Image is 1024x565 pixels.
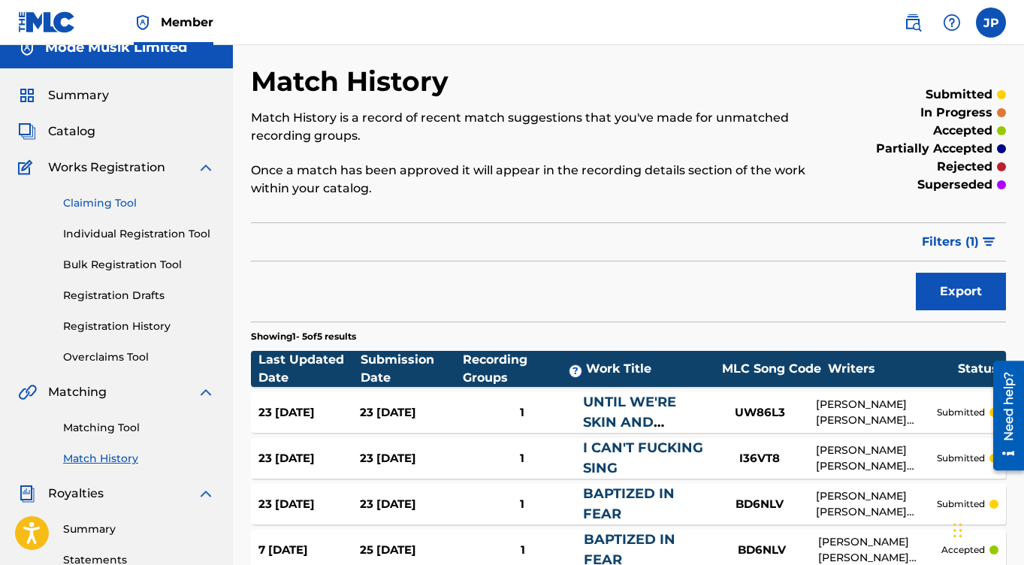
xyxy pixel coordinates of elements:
div: Status [958,360,998,378]
div: 7 [DATE] [258,542,360,559]
button: Export [916,273,1006,310]
img: Works Registration [18,159,38,177]
a: Claiming Tool [63,195,215,211]
div: 23 [DATE] [360,496,461,513]
a: BAPTIZED IN FEAR [583,485,675,522]
span: Matching [48,383,107,401]
img: Catalog [18,122,36,140]
p: submitted [926,86,992,104]
div: Recording Groups [463,351,585,387]
button: Filters (1) [913,223,1006,261]
p: Once a match has been approved it will appear in the recording details section of the work within... [251,162,832,198]
a: Overclaims Tool [63,349,215,365]
div: Help [937,8,967,38]
p: submitted [937,406,985,419]
p: superseded [917,176,992,194]
a: SummarySummary [18,86,109,104]
a: UNTIL WE'RE SKIN AND BONES [583,394,676,451]
a: Registration History [63,319,215,334]
span: Summary [48,86,109,104]
img: expand [197,383,215,401]
div: 1 [461,496,583,513]
a: Matching Tool [63,420,215,436]
img: Matching [18,383,37,401]
span: ? [569,365,581,377]
img: expand [197,485,215,503]
p: accepted [933,122,992,140]
div: Writers [828,360,958,378]
img: search [904,14,922,32]
iframe: Chat Widget [949,493,1024,565]
div: BD6NLV [705,542,818,559]
div: 23 [DATE] [360,404,461,421]
p: partially accepted [876,140,992,158]
p: Match History is a record of recent match suggestions that you've made for unmatched recording gr... [251,109,832,145]
div: 1 [461,404,583,421]
div: 23 [DATE] [258,404,360,421]
div: 23 [DATE] [258,496,360,513]
span: Royalties [48,485,104,503]
div: [PERSON_NAME][PERSON_NAME][PERSON_NAME] [816,397,937,428]
div: [PERSON_NAME][PERSON_NAME][PERSON_NAME] [816,488,937,520]
div: Last Updated Date [258,351,361,387]
p: in progress [920,104,992,122]
a: Bulk Registration Tool [63,257,215,273]
img: Top Rightsholder [134,14,152,32]
p: submitted [937,452,985,465]
p: rejected [937,158,992,176]
img: help [943,14,961,32]
p: submitted [937,497,985,511]
div: Submission Date [361,351,463,387]
div: 23 [DATE] [258,450,360,467]
div: MLC Song Code [715,360,828,378]
img: expand [197,159,215,177]
iframe: Resource Center [982,355,1024,476]
span: Works Registration [48,159,165,177]
h2: Match History [251,65,456,98]
div: 1 [462,542,584,559]
a: CatalogCatalog [18,122,95,140]
a: Registration Drafts [63,288,215,304]
div: BD6NLV [703,496,816,513]
h5: Mode Musik Limited [45,39,187,56]
img: Royalties [18,485,36,503]
img: filter [983,237,995,246]
div: 25 [DATE] [360,542,461,559]
img: Accounts [18,39,36,57]
div: Work Title [586,360,715,378]
div: 23 [DATE] [360,450,461,467]
a: Match History [63,451,215,467]
div: 1 [461,450,583,467]
span: Member [161,14,213,31]
div: I36VT8 [703,450,816,467]
div: Drag [953,508,962,553]
span: Filters ( 1 ) [922,233,979,251]
p: Showing 1 - 5 of 5 results [251,330,356,343]
a: Summary [63,521,215,537]
a: Individual Registration Tool [63,226,215,242]
p: accepted [941,543,985,557]
div: UW86L3 [703,404,816,421]
img: Summary [18,86,36,104]
a: Public Search [898,8,928,38]
div: [PERSON_NAME][PERSON_NAME][PERSON_NAME] [816,443,937,474]
a: I CAN'T FUCKING SING [583,440,703,476]
div: User Menu [976,8,1006,38]
span: Catalog [48,122,95,140]
img: MLC Logo [18,11,76,33]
